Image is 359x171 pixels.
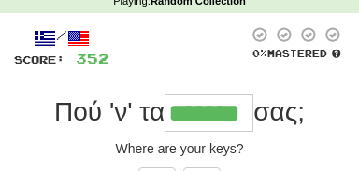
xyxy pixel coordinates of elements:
[252,49,267,59] span: 0 %
[248,48,345,61] div: Mastered
[14,139,345,158] div: Where are your keys?
[14,26,109,50] div: /
[54,97,165,126] span: Πού 'ν' τα
[253,97,305,126] span: σας;
[14,53,65,65] span: Score:
[76,50,109,66] span: 352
